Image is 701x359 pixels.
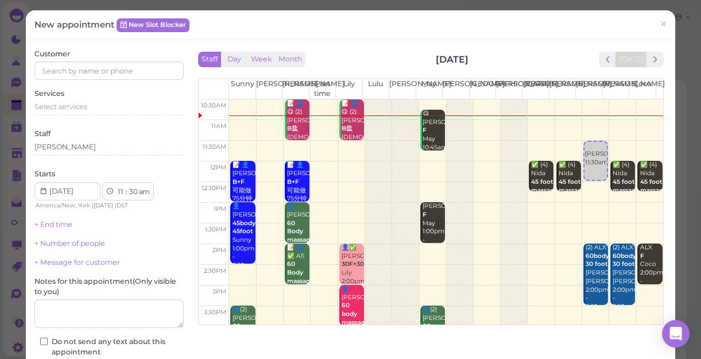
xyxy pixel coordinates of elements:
[202,184,226,192] span: 12:30pm
[422,110,445,169] div: 😋 [PERSON_NAME] May 10:45am - 11:45am
[34,200,162,211] div: | |
[34,258,120,267] a: + Message for customer
[34,239,105,248] a: + Number of people
[210,164,226,171] span: 12pm
[660,16,667,32] span: ×
[522,79,549,99] th: [PERSON_NAME]
[495,79,522,99] th: [PERSON_NAME]
[341,244,364,303] div: 👤✅ [PERSON_NAME] Lily 2:00pm - 3:00pm
[287,125,298,132] b: B盐
[229,79,255,99] th: Sunny
[549,79,575,99] th: [PERSON_NAME]
[585,244,608,311] div: (2) ALX [PERSON_NAME]|[PERSON_NAME] 2:00pm - 3:30pm
[423,126,427,134] b: F
[423,211,427,218] b: F
[34,142,96,152] div: [PERSON_NAME]
[576,79,602,99] th: [PERSON_NAME]
[255,79,282,99] th: [PERSON_NAME]
[639,244,663,294] div: ALX Coco 2:00pm - 3:00pm
[602,79,629,99] th: [PERSON_NAME]
[599,52,617,67] button: prev
[612,244,635,311] div: (2) ALX [PERSON_NAME]|[PERSON_NAME] 2:00pm - 3:30pm
[201,102,226,109] span: 10:30am
[287,219,314,244] b: 60 Body massage
[203,143,226,150] span: 11:30am
[559,178,586,194] b: 45 foot massage
[612,161,635,262] div: ✅ (4) Nida Coco|[PERSON_NAME]|[PERSON_NAME] |[PERSON_NAME] 12:00pm - 12:45pm
[212,288,226,295] span: 3pm
[287,260,314,284] b: 60 Body massage
[286,244,309,328] div: 📝 👤✅ Afi deep [PERSON_NAME] 2:00pm - 3:00pm
[34,129,51,139] label: Staff
[613,178,640,194] b: 45 foot massage
[416,79,442,99] th: May
[233,219,255,236] b: 45body 45foot
[34,220,72,229] a: + End time
[36,202,90,209] span: America/New_York
[286,161,309,245] div: 📝 👤[PERSON_NAME] 可能做75分钟 [PERSON_NAME] |Sunny 12:00pm - 1:00pm
[117,18,189,32] a: New Slot Blocker
[640,178,667,194] b: 45 foot massage
[198,52,221,67] button: Staff
[342,260,380,268] b: 30F+30facial
[342,125,353,132] b: B盐
[40,337,178,357] label: Do not send any text about this appointment
[615,52,646,67] button: [DATE]
[40,338,48,345] input: Do not send any text about this appointment
[94,202,113,209] span: [DATE]
[233,178,245,186] b: B+F
[205,226,226,233] span: 1:30pm
[34,102,87,111] span: Select services
[629,79,656,99] th: Coco
[613,252,636,268] b: 60body 30 foot
[34,19,117,30] span: New appointment
[286,202,309,278] div: 👤[PERSON_NAME] [PERSON_NAME] 1:00pm - 2:00pm
[443,79,469,99] th: [PERSON_NAME]
[117,202,128,209] span: DST
[336,79,362,99] th: Lily
[558,161,581,262] div: ✅ (4) Nida Coco|[PERSON_NAME]|[PERSON_NAME] |[PERSON_NAME] 12:00pm - 12:45pm
[204,267,226,275] span: 2:30pm
[34,61,184,80] input: Search by name or phone
[34,88,64,99] label: Services
[531,178,558,194] b: 45 foot massage
[422,202,445,253] div: [PERSON_NAME] May 1:00pm - 2:00pm
[469,79,495,99] th: [GEOGRAPHIC_DATA]
[214,205,226,213] span: 1pm
[204,308,226,316] span: 3:30pm
[389,79,416,99] th: [PERSON_NAME]
[584,142,607,167] div: [PERSON_NAME] 11:30am
[232,202,255,270] div: 👤[PERSON_NAME] Sunny 1:00pm - 2:30pm
[275,52,305,67] button: Month
[211,122,226,130] span: 11am
[646,52,664,67] button: next
[282,79,309,99] th: [PERSON_NAME]
[34,169,55,179] label: Starts
[341,99,364,184] div: 📝 👤😋 (2) [PERSON_NAME] [DEMOGRAPHIC_DATA] Lily|[PERSON_NAME] 10:30am - 11:30am
[436,53,468,66] h2: [DATE]
[220,52,248,67] button: Day
[34,276,184,297] label: Notes for this appointment ( Only visible to you )
[530,161,553,262] div: ✅ (4) Nida Coco|[PERSON_NAME]|[PERSON_NAME] |[PERSON_NAME] 12:00pm - 12:45pm
[639,161,663,262] div: ✅ (4) Nida Coco|[PERSON_NAME]|[PERSON_NAME] |[PERSON_NAME] 12:00pm - 12:45pm
[362,79,389,99] th: Lulu
[232,161,255,245] div: 📝 👤[PERSON_NAME] 可能做75分钟 [PERSON_NAME] |Sunny 12:00pm - 1:00pm
[342,302,369,343] b: 60 body massage in the cave
[286,99,309,184] div: 📝 👤😋 (2) [PERSON_NAME] [DEMOGRAPHIC_DATA] Lily|[PERSON_NAME] 10:30am - 11:30am
[640,252,644,260] b: F
[309,79,335,99] th: Part time
[34,49,70,59] label: Customer
[212,246,226,254] span: 2pm
[662,320,690,348] div: Open Intercom Messenger
[247,52,276,67] button: Week
[586,252,609,268] b: 60body 30 foot
[287,178,299,186] b: B+F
